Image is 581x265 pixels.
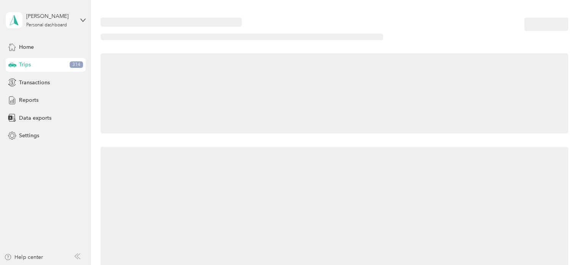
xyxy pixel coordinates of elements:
[26,23,67,27] div: Personal dashboard
[19,96,38,104] span: Reports
[70,61,83,68] span: 314
[4,253,43,261] button: Help center
[19,114,51,122] span: Data exports
[538,222,581,265] iframe: Everlance-gr Chat Button Frame
[19,43,34,51] span: Home
[19,79,50,87] span: Transactions
[19,132,39,140] span: Settings
[19,61,31,69] span: Trips
[26,12,74,20] div: [PERSON_NAME]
